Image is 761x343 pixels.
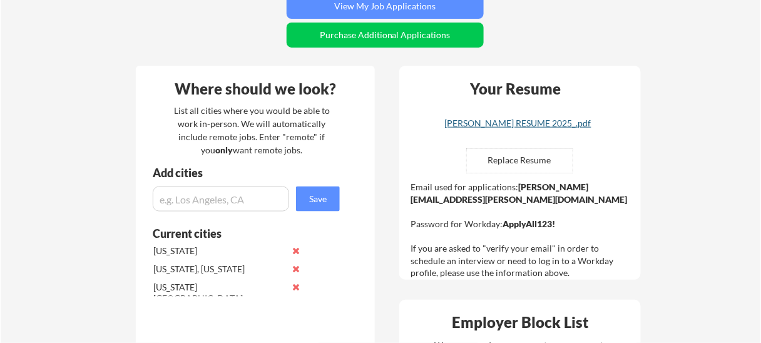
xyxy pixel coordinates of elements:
[153,167,343,178] div: Add cities
[153,228,326,239] div: Current cities
[444,119,593,138] a: [PERSON_NAME] RESUME 2025_.pdf
[153,281,285,305] div: [US_STATE][GEOGRAPHIC_DATA]
[166,104,338,156] div: List all cities where you would be able to work in-person. We will automatically include remote j...
[296,187,340,212] button: Save
[503,218,556,229] strong: ApplyAll123!
[153,245,285,257] div: [US_STATE]
[411,182,628,205] strong: [PERSON_NAME][EMAIL_ADDRESS][PERSON_NAME][DOMAIN_NAME]
[139,81,372,96] div: Where should we look?
[404,315,637,330] div: Employer Block List
[153,263,285,275] div: [US_STATE], [US_STATE]
[444,119,593,128] div: [PERSON_NAME] RESUME 2025_.pdf
[411,181,632,279] div: Email used for applications: Password for Workday: If you are asked to "verify your email" in ord...
[153,187,289,212] input: e.g. Los Angeles, CA
[454,81,578,96] div: Your Resume
[215,145,233,155] strong: only
[287,23,484,48] button: Purchase Additional Applications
